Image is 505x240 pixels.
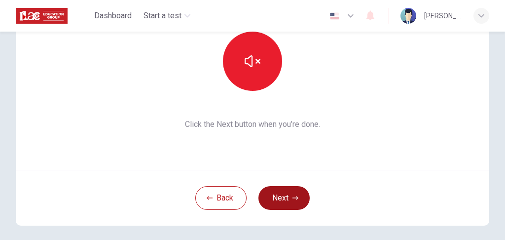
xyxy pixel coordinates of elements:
[16,6,90,26] a: ILAC logo
[16,6,68,26] img: ILAC logo
[156,119,349,130] span: Click the Next button when you’re done.
[400,8,416,24] img: Profile picture
[195,186,247,210] button: Back
[328,12,341,20] img: en
[94,10,132,22] span: Dashboard
[90,7,136,25] button: Dashboard
[258,186,310,210] button: Next
[144,10,181,22] span: Start a test
[424,10,462,22] div: [PERSON_NAME] [PERSON_NAME]
[140,7,194,25] button: Start a test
